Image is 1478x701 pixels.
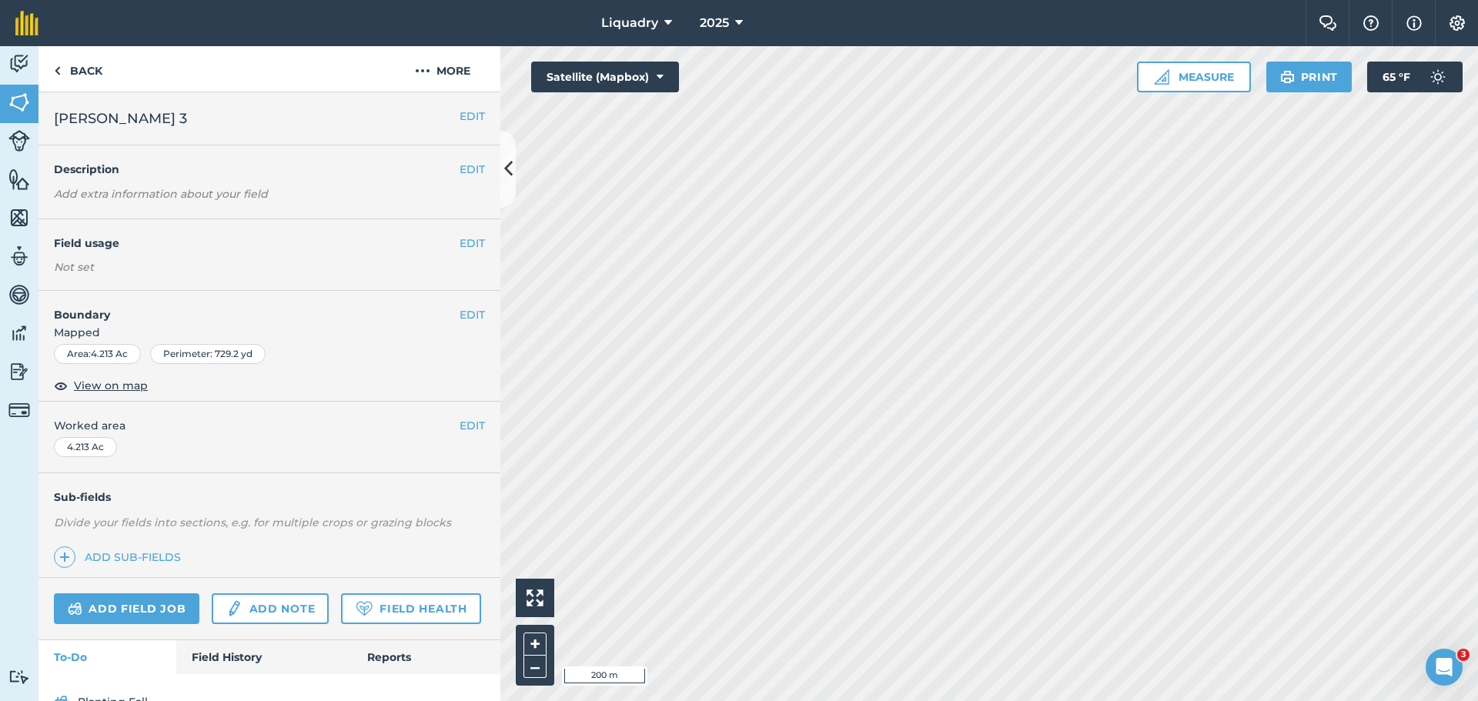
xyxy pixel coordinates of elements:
img: Ruler icon [1154,69,1169,85]
img: svg+xml;base64,PD94bWwgdmVyc2lvbj0iMS4wIiBlbmNvZGluZz0idXRmLTgiPz4KPCEtLSBHZW5lcmF0b3I6IEFkb2JlIE... [8,283,30,306]
span: 3 [1457,649,1470,661]
a: To-Do [38,640,176,674]
a: Add note [212,593,329,624]
button: More [385,46,500,92]
img: svg+xml;base64,PHN2ZyB4bWxucz0iaHR0cDovL3d3dy53My5vcmcvMjAwMC9zdmciIHdpZHRoPSIxOCIgaGVpZ2h0PSIyNC... [54,376,68,395]
span: Mapped [38,324,500,341]
span: 2025 [700,14,729,32]
img: svg+xml;base64,PHN2ZyB4bWxucz0iaHR0cDovL3d3dy53My5vcmcvMjAwMC9zdmciIHdpZHRoPSI1NiIgaGVpZ2h0PSI2MC... [8,91,30,114]
button: EDIT [460,235,485,252]
div: Area : 4.213 Ac [54,344,141,364]
a: Add field job [54,593,199,624]
span: [PERSON_NAME] 3 [54,108,187,129]
img: svg+xml;base64,PD94bWwgdmVyc2lvbj0iMS4wIiBlbmNvZGluZz0idXRmLTgiPz4KPCEtLSBHZW5lcmF0b3I6IEFkb2JlIE... [8,399,30,421]
a: Field History [176,640,351,674]
img: svg+xml;base64,PHN2ZyB4bWxucz0iaHR0cDovL3d3dy53My5vcmcvMjAwMC9zdmciIHdpZHRoPSI1NiIgaGVpZ2h0PSI2MC... [8,206,30,229]
h4: Description [54,161,485,178]
div: Perimeter : 729.2 yd [150,344,266,364]
img: svg+xml;base64,PD94bWwgdmVyc2lvbj0iMS4wIiBlbmNvZGluZz0idXRmLTgiPz4KPCEtLSBHZW5lcmF0b3I6IEFkb2JlIE... [1423,62,1453,92]
span: Worked area [54,417,485,434]
span: View on map [74,377,148,394]
button: Satellite (Mapbox) [531,62,679,92]
img: fieldmargin Logo [15,11,38,35]
span: Liquadry [601,14,658,32]
h4: Field usage [54,235,460,252]
div: Not set [54,259,485,275]
img: svg+xml;base64,PD94bWwgdmVyc2lvbj0iMS4wIiBlbmNvZGluZz0idXRmLTgiPz4KPCEtLSBHZW5lcmF0b3I6IEFkb2JlIE... [8,360,30,383]
img: svg+xml;base64,PD94bWwgdmVyc2lvbj0iMS4wIiBlbmNvZGluZz0idXRmLTgiPz4KPCEtLSBHZW5lcmF0b3I6IEFkb2JlIE... [8,669,30,684]
img: Four arrows, one pointing top left, one top right, one bottom right and the last bottom left [527,589,543,606]
img: A question mark icon [1362,15,1380,31]
button: EDIT [460,306,485,323]
img: svg+xml;base64,PHN2ZyB4bWxucz0iaHR0cDovL3d3dy53My5vcmcvMjAwMC9zdmciIHdpZHRoPSIxNyIgaGVpZ2h0PSIxNy... [1406,14,1422,32]
button: + [523,633,547,656]
img: A cog icon [1448,15,1466,31]
em: Divide your fields into sections, e.g. for multiple crops or grazing blocks [54,516,451,529]
a: Field Health [341,593,480,624]
img: svg+xml;base64,PD94bWwgdmVyc2lvbj0iMS4wIiBlbmNvZGluZz0idXRmLTgiPz4KPCEtLSBHZW5lcmF0b3I6IEFkb2JlIE... [68,599,82,618]
button: 65 °F [1367,62,1463,92]
img: svg+xml;base64,PD94bWwgdmVyc2lvbj0iMS4wIiBlbmNvZGluZz0idXRmLTgiPz4KPCEtLSBHZW5lcmF0b3I6IEFkb2JlIE... [8,322,30,345]
button: View on map [54,376,148,395]
a: Reports [352,640,500,674]
div: 4.213 Ac [54,437,117,457]
img: svg+xml;base64,PHN2ZyB4bWxucz0iaHR0cDovL3d3dy53My5vcmcvMjAwMC9zdmciIHdpZHRoPSIxNCIgaGVpZ2h0PSIyNC... [59,548,70,566]
img: svg+xml;base64,PD94bWwgdmVyc2lvbj0iMS4wIiBlbmNvZGluZz0idXRmLTgiPz4KPCEtLSBHZW5lcmF0b3I6IEFkb2JlIE... [8,130,30,152]
button: EDIT [460,108,485,125]
img: svg+xml;base64,PD94bWwgdmVyc2lvbj0iMS4wIiBlbmNvZGluZz0idXRmLTgiPz4KPCEtLSBHZW5lcmF0b3I6IEFkb2JlIE... [8,52,30,75]
h4: Sub-fields [38,489,500,506]
em: Add extra information about your field [54,187,268,201]
img: svg+xml;base64,PD94bWwgdmVyc2lvbj0iMS4wIiBlbmNvZGluZz0idXRmLTgiPz4KPCEtLSBHZW5lcmF0b3I6IEFkb2JlIE... [226,599,242,618]
img: Two speech bubbles overlapping with the left bubble in the forefront [1319,15,1337,31]
img: svg+xml;base64,PHN2ZyB4bWxucz0iaHR0cDovL3d3dy53My5vcmcvMjAwMC9zdmciIHdpZHRoPSIyMCIgaGVpZ2h0PSIyNC... [415,62,430,80]
iframe: Intercom live chat [1426,649,1463,686]
a: Add sub-fields [54,546,187,568]
img: svg+xml;base64,PD94bWwgdmVyc2lvbj0iMS4wIiBlbmNvZGluZz0idXRmLTgiPz4KPCEtLSBHZW5lcmF0b3I6IEFkb2JlIE... [8,245,30,268]
span: 65 ° F [1383,62,1410,92]
button: Print [1266,62,1353,92]
h4: Boundary [38,291,460,323]
img: svg+xml;base64,PHN2ZyB4bWxucz0iaHR0cDovL3d3dy53My5vcmcvMjAwMC9zdmciIHdpZHRoPSIxOSIgaGVpZ2h0PSIyNC... [1280,68,1295,86]
button: EDIT [460,161,485,178]
img: svg+xml;base64,PHN2ZyB4bWxucz0iaHR0cDovL3d3dy53My5vcmcvMjAwMC9zdmciIHdpZHRoPSI1NiIgaGVpZ2h0PSI2MC... [8,168,30,191]
button: EDIT [460,417,485,434]
img: svg+xml;base64,PHN2ZyB4bWxucz0iaHR0cDovL3d3dy53My5vcmcvMjAwMC9zdmciIHdpZHRoPSI5IiBoZWlnaHQ9IjI0Ii... [54,62,61,80]
button: – [523,656,547,678]
button: Measure [1137,62,1251,92]
a: Back [38,46,118,92]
